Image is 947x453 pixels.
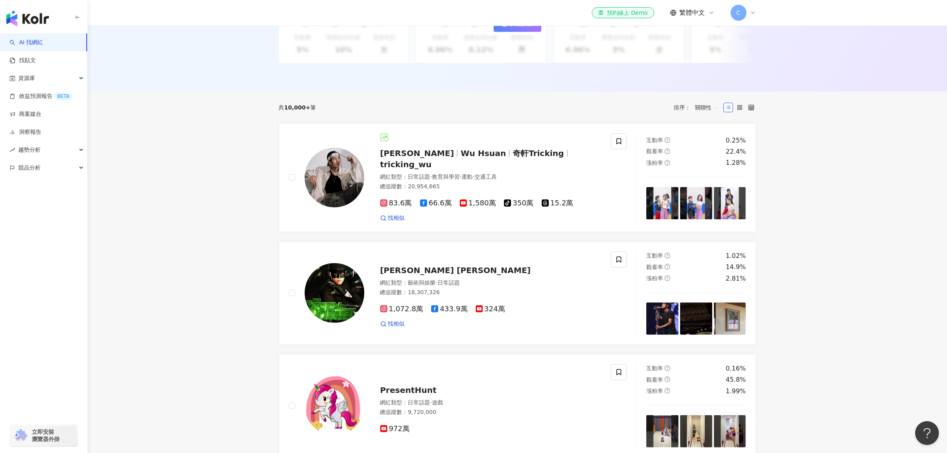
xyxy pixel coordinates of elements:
img: post-image [714,187,746,219]
span: 交通工具 [474,174,497,180]
span: 324萬 [476,305,505,313]
span: 972萬 [380,425,410,433]
span: 83.6萬 [380,199,412,207]
span: 競品分析 [18,159,41,177]
div: 網紅類型 ： [380,173,602,181]
span: [PERSON_NAME] [PERSON_NAME] [380,266,531,275]
a: 洞察報告 [10,128,41,136]
a: 效益預測報告BETA [10,92,72,100]
span: 互動率 [646,137,663,143]
div: 總追蹤數 ： 20,954,665 [380,183,602,191]
div: 共 筆 [279,104,316,111]
span: C [737,8,741,17]
img: KOL Avatar [305,148,364,207]
span: 漲粉率 [646,160,663,166]
a: 找相似 [380,214,405,222]
span: [PERSON_NAME] [380,148,454,158]
span: 1,580萬 [460,199,496,207]
div: 1.02% [726,252,746,260]
span: 350萬 [504,199,533,207]
img: KOL Avatar [305,263,364,323]
span: 10,000+ [284,104,311,111]
span: rise [10,147,15,153]
img: post-image [680,187,712,219]
span: PresentHunt [380,385,437,395]
span: 教育與學習 [432,174,460,180]
span: 日常話題 [438,279,460,286]
span: 繁體中文 [680,8,705,17]
div: 網紅類型 ： [380,399,602,407]
img: post-image [680,303,712,335]
span: 觀看率 [646,148,663,154]
div: 22.4% [726,147,746,156]
span: question-circle [665,160,670,166]
div: 0.16% [726,364,746,373]
img: post-image [714,303,746,335]
div: 總追蹤數 ： 18,307,326 [380,289,602,297]
span: 15.2萬 [542,199,574,207]
span: 資源庫 [18,69,35,87]
span: 趨勢分析 [18,141,41,159]
span: question-circle [665,377,670,382]
a: 商案媒合 [10,110,41,118]
span: tricking_wu [380,160,432,169]
a: 找貼文 [10,57,36,64]
img: post-image [646,415,679,447]
img: post-image [714,415,746,447]
span: 漲粉率 [646,275,663,281]
span: · [436,279,438,286]
span: · [430,399,432,406]
span: 藝術與娛樂 [408,279,436,286]
span: 奇軒Tricking [513,148,564,158]
span: 日常話題 [408,399,430,406]
span: question-circle [665,365,670,371]
a: 預約線上 Demo [592,7,654,18]
div: 1.28% [726,158,746,167]
a: chrome extension立即安裝 瀏覽器外掛 [10,425,77,446]
span: · [430,174,432,180]
div: 1.99% [726,387,746,396]
div: 45.8% [726,375,746,384]
span: 日常話題 [408,174,430,180]
div: 排序： [674,101,723,114]
span: 觀看率 [646,377,663,383]
div: 網紅類型 ： [380,279,602,287]
img: post-image [680,415,712,447]
div: 2.81% [726,274,746,283]
img: post-image [646,303,679,335]
span: Wu Hsuan [461,148,506,158]
span: 觀看率 [646,264,663,270]
span: question-circle [665,148,670,154]
span: question-circle [665,137,670,143]
span: 互動率 [646,365,663,371]
span: question-circle [665,388,670,394]
span: 立即安裝 瀏覽器外掛 [32,428,60,443]
span: 關聯性 [695,101,719,114]
div: 0.25% [726,136,746,145]
span: question-circle [665,264,670,269]
span: · [460,174,461,180]
div: 預約線上 Demo [598,9,648,17]
img: logo [6,10,49,26]
span: 66.6萬 [420,199,452,207]
img: chrome extension [13,429,28,442]
span: 遊戲 [432,399,443,406]
span: 運動 [461,174,473,180]
iframe: Help Scout Beacon - Open [915,421,939,445]
span: 找相似 [388,214,405,222]
span: question-circle [665,253,670,258]
a: 找相似 [380,320,405,328]
span: 433.9萬 [431,305,468,313]
span: 找相似 [388,320,405,328]
span: question-circle [665,275,670,281]
span: 1,072.8萬 [380,305,424,313]
span: 漲粉率 [646,388,663,394]
div: 14.9% [726,263,746,271]
a: KOL Avatar[PERSON_NAME]Wu Hsuan奇軒Trickingtricking_wu網紅類型：日常話題·教育與學習·運動·交通工具總追蹤數：20,954,66583.6萬66... [279,123,756,232]
img: post-image [646,187,679,219]
div: 總追蹤數 ： 9,720,000 [380,408,602,416]
span: 互動率 [646,252,663,259]
a: searchAI 找網紅 [10,39,43,47]
a: KOL Avatar[PERSON_NAME] [PERSON_NAME]網紅類型：藝術與娛樂·日常話題總追蹤數：18,307,3261,072.8萬433.9萬324萬找相似互動率questi... [279,242,756,345]
img: KOL Avatar [305,376,364,435]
